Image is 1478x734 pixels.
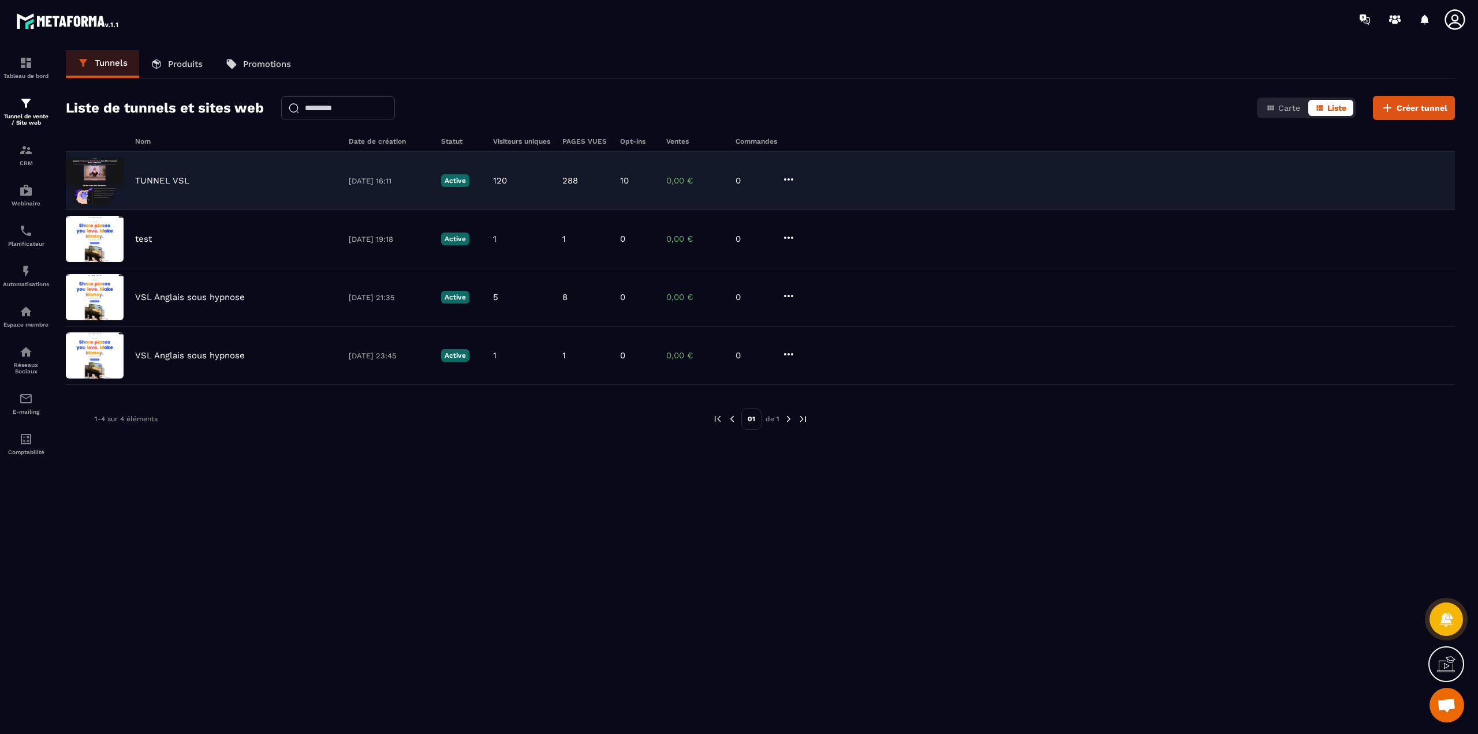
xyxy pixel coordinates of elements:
h6: Statut [441,137,482,145]
p: 0 [736,350,770,361]
button: Créer tunnel [1373,96,1455,120]
p: Promotions [243,59,291,69]
p: Comptabilité [3,449,49,455]
p: Tunnel de vente / Site web [3,113,49,126]
h6: Ventes [666,137,724,145]
h6: Visiteurs uniques [493,137,551,145]
img: social-network [19,345,33,359]
a: schedulerschedulerPlanificateur [3,215,49,256]
a: emailemailE-mailing [3,383,49,424]
a: Tunnels [66,50,139,78]
p: Tunnels [95,58,128,68]
p: [DATE] 23:45 [349,351,430,360]
a: Produits [139,50,214,78]
img: next [798,414,808,424]
img: image [66,216,124,262]
p: [DATE] 16:11 [349,177,430,185]
p: 01 [741,408,762,430]
p: 0,00 € [666,175,724,186]
p: [DATE] 19:18 [349,235,430,244]
p: 0 [620,292,625,302]
button: Liste [1308,100,1353,116]
img: scheduler [19,224,33,238]
p: 0,00 € [666,292,724,302]
p: 0 [736,175,770,186]
p: Planificateur [3,241,49,247]
a: Mở cuộc trò chuyện [1430,688,1464,722]
p: Tableau de bord [3,73,49,79]
h6: Date de création [349,137,430,145]
img: automations [19,305,33,319]
p: 288 [562,175,578,186]
p: 0 [736,292,770,302]
img: logo [16,10,120,31]
img: formation [19,96,33,110]
p: 10 [620,175,629,186]
p: 0,00 € [666,234,724,244]
img: automations [19,264,33,278]
a: social-networksocial-networkRéseaux Sociaux [3,336,49,383]
p: 1 [562,234,566,244]
p: 5 [493,292,498,302]
img: formation [19,56,33,70]
a: formationformationTunnel de vente / Site web [3,88,49,134]
p: test [135,234,152,244]
a: automationsautomationsAutomatisations [3,256,49,296]
img: image [66,274,124,320]
img: next [783,414,794,424]
a: automationsautomationsWebinaire [3,175,49,215]
p: CRM [3,160,49,166]
p: Produits [168,59,203,69]
h6: Opt-ins [620,137,655,145]
p: TUNNEL VSL [135,175,189,186]
p: 0,00 € [666,350,724,361]
p: 0 [736,234,770,244]
h2: Liste de tunnels et sites web [66,96,264,119]
a: automationsautomationsEspace membre [3,296,49,336]
p: Active [441,233,469,245]
img: accountant [19,432,33,446]
p: 0 [620,350,625,361]
h6: Commandes [736,137,777,145]
p: E-mailing [3,409,49,415]
p: Active [441,349,469,362]
p: 8 [562,292,568,302]
p: 0 [620,234,625,244]
button: Carte [1259,100,1307,116]
a: Promotions [214,50,303,78]
img: automations [19,183,33,197]
span: Carte [1278,103,1300,113]
p: [DATE] 21:35 [349,293,430,302]
h6: Nom [135,137,337,145]
p: Automatisations [3,281,49,287]
p: VSL Anglais sous hypnose [135,292,245,302]
img: prev [712,414,723,424]
a: formationformationTableau de bord [3,47,49,88]
img: formation [19,143,33,157]
p: 1 [493,350,497,361]
p: 1-4 sur 4 éléments [95,415,158,423]
span: Créer tunnel [1397,102,1447,114]
img: image [66,158,124,204]
p: Webinaire [3,200,49,207]
span: Liste [1327,103,1346,113]
h6: PAGES VUES [562,137,609,145]
p: de 1 [766,414,779,424]
img: prev [727,414,737,424]
p: Active [441,291,469,304]
p: 120 [493,175,507,186]
p: 1 [493,234,497,244]
a: accountantaccountantComptabilité [3,424,49,464]
p: 1 [562,350,566,361]
p: VSL Anglais sous hypnose [135,350,245,361]
p: Espace membre [3,321,49,328]
img: image [66,332,124,379]
img: email [19,392,33,406]
p: Réseaux Sociaux [3,362,49,375]
a: formationformationCRM [3,134,49,175]
p: Active [441,174,469,187]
